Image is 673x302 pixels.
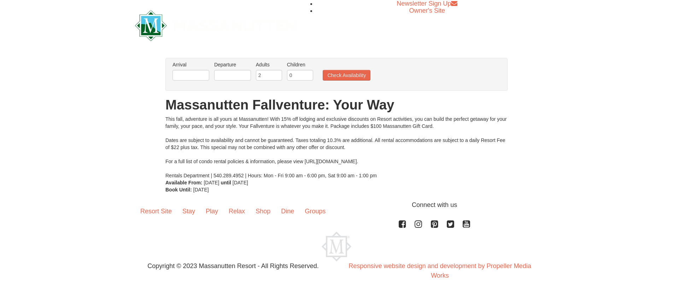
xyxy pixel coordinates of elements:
[165,187,192,193] strong: Book Until:
[165,180,203,185] strong: Available From:
[409,7,445,14] a: Owner's Site
[223,200,250,222] a: Relax
[165,98,508,112] h1: Massanutten Fallventure: Your Way
[135,10,297,41] img: Massanutten Resort Logo
[322,232,351,261] img: Massanutten Resort Logo
[172,61,209,68] label: Arrival
[177,200,200,222] a: Stay
[276,200,299,222] a: Dine
[256,61,282,68] label: Adults
[299,200,331,222] a: Groups
[349,262,531,279] a: Responsive website design and development by Propeller Media Works
[193,187,209,193] span: [DATE]
[135,200,538,210] p: Connect with us
[233,180,248,185] span: [DATE]
[130,261,336,271] p: Copyright © 2023 Massanutten Resort - All Rights Reserved.
[250,200,276,222] a: Shop
[323,70,370,81] button: Check Availability
[204,180,219,185] span: [DATE]
[287,61,313,68] label: Children
[221,180,231,185] strong: until
[165,116,508,179] div: This fall, adventure is all yours at Massanutten! With 15% off lodging and exclusive discounts on...
[214,61,251,68] label: Departure
[135,16,297,33] a: Massanutten Resort
[200,200,223,222] a: Play
[135,200,177,222] a: Resort Site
